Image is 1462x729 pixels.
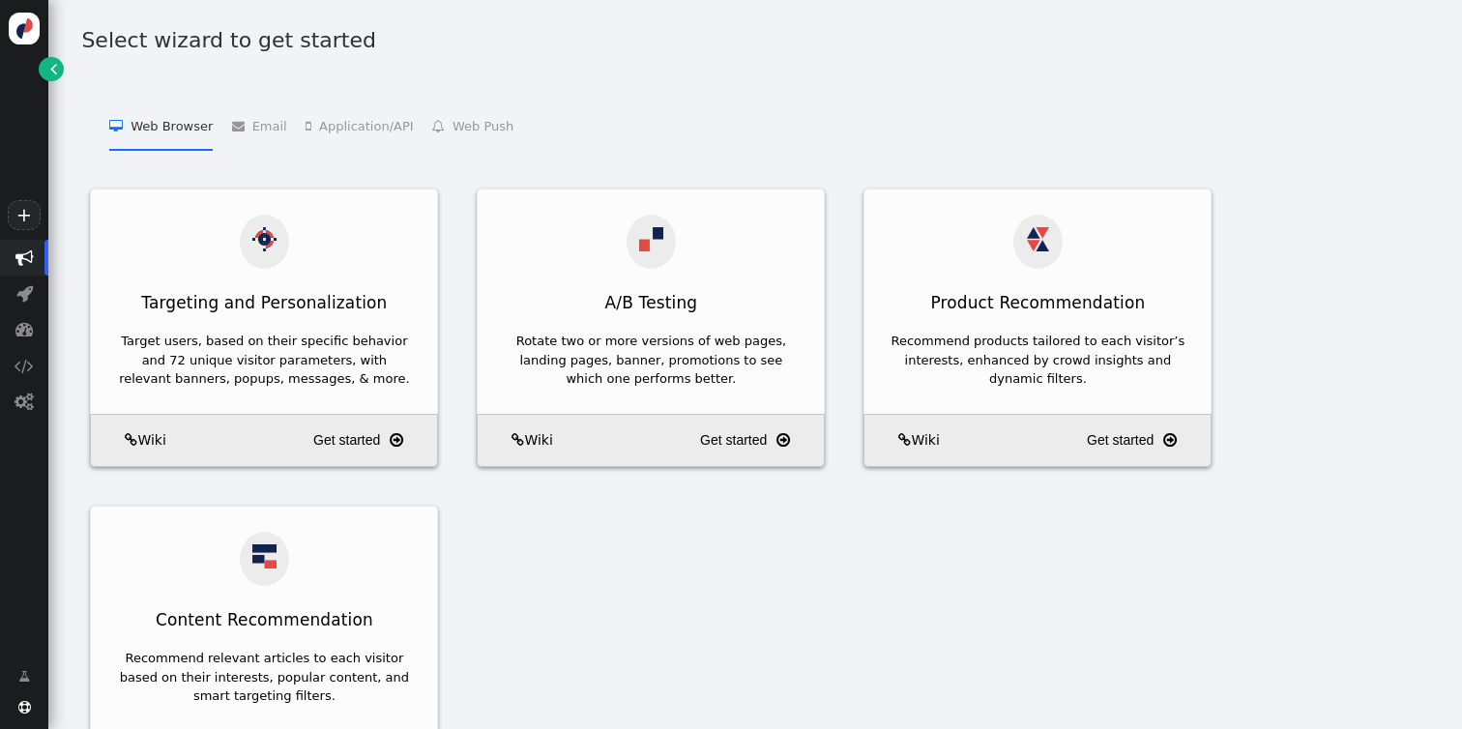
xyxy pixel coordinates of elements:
span:  [18,701,31,714]
div: Content Recommendation [91,598,437,643]
div: Target users, based on their specific behavior and 72 unique visitor parameters, with relevant ba... [116,332,412,389]
img: articles_recom.svg [252,544,277,569]
img: logo-icon.svg [9,13,41,44]
span:  [1163,428,1177,452]
a:  [39,57,63,81]
div: Recommend products tailored to each visitor’s interests, enhanced by crowd insights and dynamic f... [890,332,1185,389]
div: A/B Testing [478,281,824,326]
span:  [232,120,252,132]
span:  [15,320,34,338]
span:  [16,284,33,303]
div: Recommend relevant articles to each visitor based on their interests, popular content, and smart ... [116,649,412,706]
li: Application/API [306,101,413,150]
span:  [306,120,319,132]
img: products_recom.svg [1026,227,1050,251]
span:  [432,120,453,132]
h1: Select wizard to get started [81,24,1439,56]
a: Get started [700,423,817,457]
a: Get started [313,423,430,457]
span:  [15,357,34,375]
img: actions.svg [252,227,277,251]
div: Targeting and Personalization [91,281,437,326]
li: Web Push [432,101,513,150]
span:  [109,120,131,132]
img: ab.svg [639,227,663,251]
a: + [8,200,41,230]
span:  [776,428,790,452]
li: Web Browser [109,101,213,150]
li: Email [232,101,287,150]
span:  [15,248,34,267]
span:  [18,667,30,686]
span:  [125,433,137,447]
a:  [6,660,43,693]
div: Rotate two or more versions of web pages, landing pages, banner, promotions to see which one perf... [503,332,799,389]
a: Get started [1087,423,1204,457]
span:  [390,428,403,452]
a: Wiki [484,430,552,451]
div: Product Recommendation [864,281,1211,326]
span:  [898,433,911,447]
span:  [15,393,34,411]
span:  [50,59,57,78]
a: Wiki [98,430,165,451]
span:  [512,433,524,447]
a: Wiki [871,430,939,451]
